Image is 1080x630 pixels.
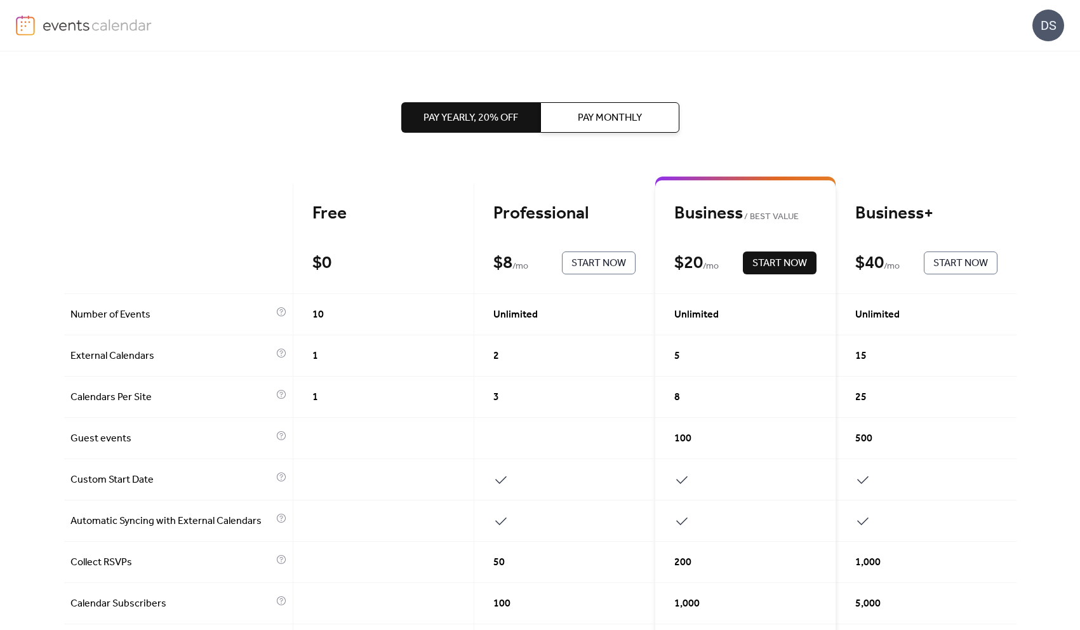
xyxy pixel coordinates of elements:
span: / mo [512,259,528,274]
span: Unlimited [674,307,719,323]
span: 5,000 [855,596,881,612]
button: Start Now [924,251,997,274]
span: 1,000 [855,555,881,570]
span: 2 [493,349,499,364]
span: 3 [493,390,499,405]
span: Calendar Subscribers [70,596,273,612]
img: logo [16,15,35,36]
span: 100 [674,431,691,446]
div: Business [674,203,817,225]
button: Start Now [562,251,636,274]
button: Pay Monthly [540,102,679,133]
span: Start Now [571,256,626,271]
button: Start Now [743,251,817,274]
div: $ 20 [674,252,703,274]
span: Collect RSVPs [70,555,273,570]
span: Number of Events [70,307,273,323]
div: Free [312,203,455,225]
span: Calendars Per Site [70,390,273,405]
span: Start Now [933,256,988,271]
span: Pay Monthly [578,111,642,126]
div: $ 8 [493,252,512,274]
span: Automatic Syncing with External Calendars [70,514,273,529]
span: 500 [855,431,872,446]
span: 5 [674,349,680,364]
span: 25 [855,390,867,405]
span: BEST VALUE [743,210,799,225]
span: Unlimited [855,307,900,323]
div: Business+ [855,203,997,225]
div: $ 40 [855,252,884,274]
button: Pay Yearly, 20% off [401,102,540,133]
span: 10 [312,307,324,323]
span: 15 [855,349,867,364]
span: Custom Start Date [70,473,273,488]
span: 200 [674,555,691,570]
span: Unlimited [493,307,538,323]
span: 1,000 [674,596,700,612]
span: Pay Yearly, 20% off [423,111,518,126]
span: 1 [312,390,318,405]
span: 1 [312,349,318,364]
span: Guest events [70,431,273,446]
span: / mo [884,259,900,274]
span: 50 [493,555,505,570]
span: External Calendars [70,349,273,364]
span: / mo [703,259,719,274]
div: DS [1032,10,1064,41]
span: 100 [493,596,510,612]
img: logo-type [43,15,152,34]
div: Professional [493,203,636,225]
span: Start Now [752,256,807,271]
div: $ 0 [312,252,331,274]
span: 8 [674,390,680,405]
